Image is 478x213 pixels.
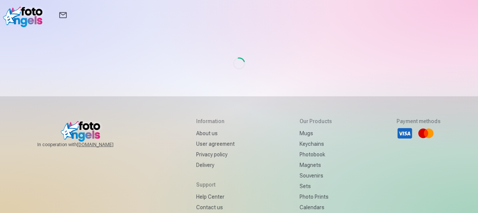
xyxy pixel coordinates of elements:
a: Souvenirs [300,170,332,181]
a: Privacy policy [196,149,235,160]
a: Delivery [196,160,235,170]
a: Photobook [300,149,332,160]
a: Photo prints [300,191,332,202]
a: Sets [300,181,332,191]
a: Magnets [300,160,332,170]
img: /v1 [3,3,46,27]
a: Help Center [196,191,235,202]
h5: Our products [300,117,332,125]
li: Visa [397,125,413,142]
a: Contact us [196,202,235,213]
a: Calendars [300,202,332,213]
a: About us [196,128,235,139]
h5: Information [196,117,235,125]
h5: Support [196,181,235,188]
li: Mastercard [418,125,434,142]
a: Mugs [300,128,332,139]
a: User agreement [196,139,235,149]
span: In cooperation with [37,142,132,148]
a: [DOMAIN_NAME] [77,142,132,148]
a: Keychains [300,139,332,149]
h5: Payment methods [397,117,441,125]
